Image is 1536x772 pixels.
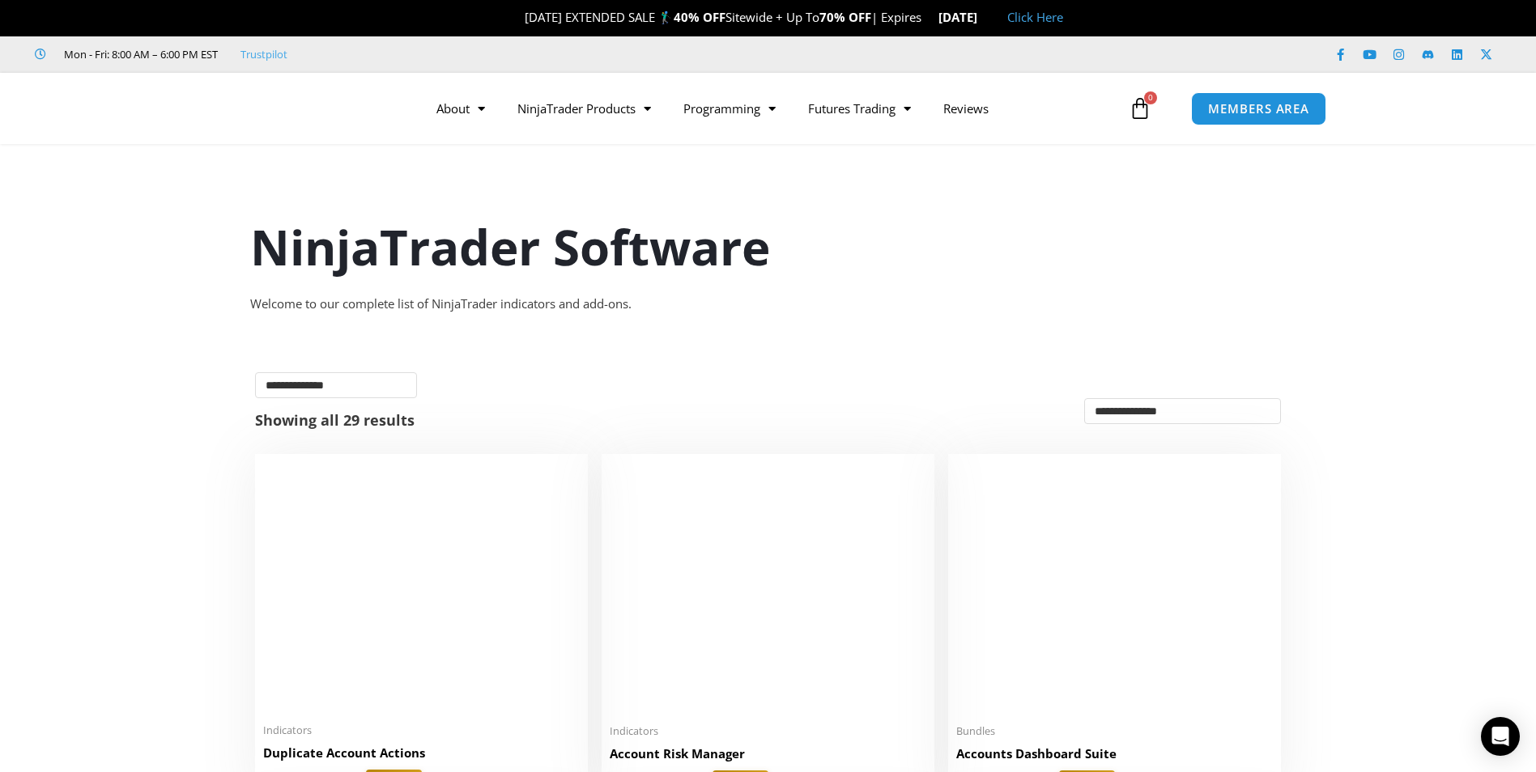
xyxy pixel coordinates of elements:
a: About [420,90,501,127]
strong: [DATE] [938,9,991,25]
a: NinjaTrader Products [501,90,667,127]
select: Shop order [1084,398,1281,424]
img: Accounts Dashboard Suite [956,462,1273,715]
img: 🎉 [512,11,524,23]
a: 0 [1104,85,1176,132]
h1: NinjaTrader Software [250,213,1287,281]
p: Showing all 29 results [255,413,415,427]
img: Duplicate Account Actions [263,462,580,714]
a: Accounts Dashboard Suite [956,745,1273,770]
a: MEMBERS AREA [1191,92,1326,125]
h2: Accounts Dashboard Suite [956,745,1273,762]
a: Reviews [927,90,1005,127]
span: [DATE] EXTENDED SALE 🏌️‍♂️ Sitewide + Up To | Expires [508,9,938,25]
span: MEMBERS AREA [1208,103,1309,115]
a: Account Risk Manager [610,745,926,770]
nav: Menu [420,90,1125,127]
h2: Account Risk Manager [610,745,926,762]
span: Mon - Fri: 8:00 AM – 6:00 PM EST [60,45,218,64]
div: Welcome to our complete list of NinjaTrader indicators and add-ons. [250,293,1287,316]
strong: 70% OFF [819,9,871,25]
span: Indicators [263,723,580,737]
h2: Duplicate Account Actions [263,744,580,761]
span: 0 [1144,91,1157,104]
a: Programming [667,90,792,127]
a: Duplicate Account Actions [263,744,580,770]
strong: 40% OFF [674,9,725,25]
img: LogoAI | Affordable Indicators – NinjaTrader [188,79,362,138]
span: Indicators [610,724,926,738]
img: ⌛ [922,11,934,23]
a: Click Here [1007,9,1063,25]
img: 🏭 [978,11,990,23]
a: Trustpilot [240,45,287,64]
span: Bundles [956,724,1273,738]
img: Account Risk Manager [610,462,926,714]
div: Open Intercom Messenger [1481,717,1520,756]
a: Futures Trading [792,90,927,127]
